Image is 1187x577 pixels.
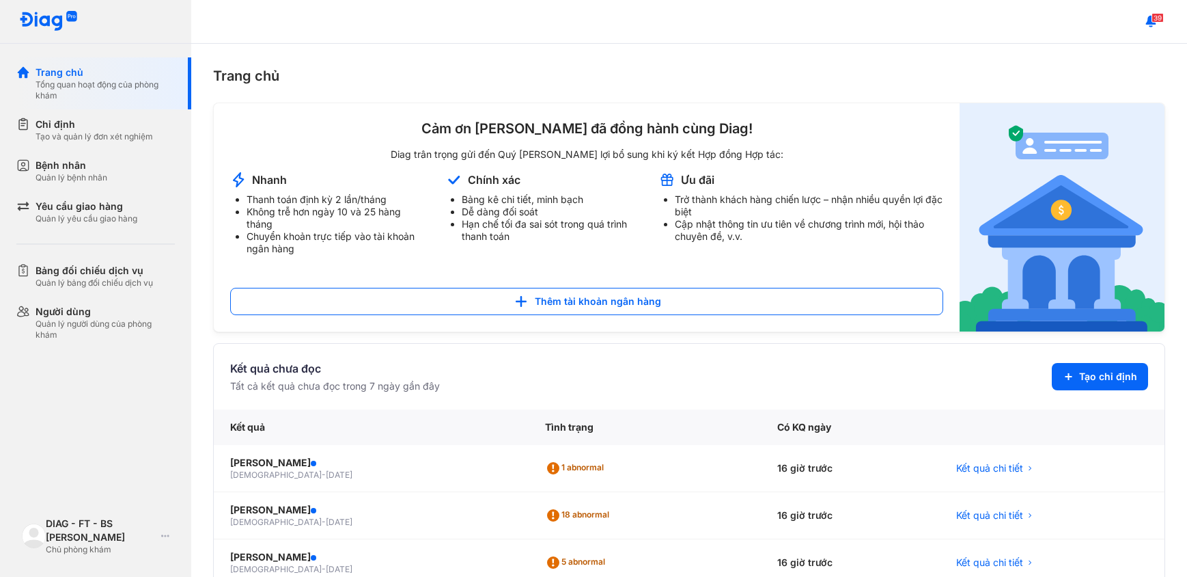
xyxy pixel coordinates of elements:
li: Hạn chế tối đa sai sót trong quá trình thanh toán [462,218,642,243]
div: Chính xác [468,172,520,187]
div: Trang chủ [36,66,175,79]
img: logo [19,11,78,32]
span: - [322,470,326,480]
div: Tình trạng [529,410,760,445]
li: Cập nhật thông tin ưu tiên về chương trình mới, hội thảo chuyên đề, v.v. [675,218,943,243]
span: [DEMOGRAPHIC_DATA] [230,564,322,574]
div: Diag trân trọng gửi đến Quý [PERSON_NAME] lợi bổ sung khi ký kết Hợp đồng Hợp tác: [230,148,943,161]
div: Ưu đãi [681,172,714,187]
div: [PERSON_NAME] [230,503,512,517]
div: Bệnh nhân [36,159,107,172]
span: [DATE] [326,564,352,574]
div: 5 abnormal [545,552,611,574]
button: Tạo chỉ định [1052,363,1148,390]
div: Chủ phòng khám [46,544,156,555]
img: account-announcement [960,103,1164,332]
div: Cảm ơn [PERSON_NAME] đã đồng hành cùng Diag! [230,120,943,137]
img: logo [22,524,46,548]
div: Tạo và quản lý đơn xét nghiệm [36,131,153,142]
img: account-announcement [230,172,247,188]
span: Tạo chỉ định [1079,370,1137,384]
button: Thêm tài khoản ngân hàng [230,288,943,315]
span: [DEMOGRAPHIC_DATA] [230,470,322,480]
span: [DATE] [326,470,352,480]
div: Kết quả [214,410,529,445]
span: - [322,564,326,574]
div: Quản lý yêu cầu giao hàng [36,213,137,224]
div: Chỉ định [36,118,153,131]
div: Tất cả kết quả chưa đọc trong 7 ngày gần đây [230,379,440,393]
span: - [322,517,326,527]
div: Bảng đối chiếu dịch vụ [36,264,153,278]
div: Kết quả chưa đọc [230,360,440,377]
span: [DATE] [326,517,352,527]
span: [DEMOGRAPHIC_DATA] [230,517,322,527]
div: Quản lý người dùng của phòng khám [36,319,175,340]
div: Quản lý bệnh nhân [36,172,107,183]
li: Trở thành khách hàng chiến lược – nhận nhiều quyền lợi đặc biệt [675,193,943,218]
span: Kết quả chi tiết [956,556,1023,569]
div: Quản lý bảng đối chiếu dịch vụ [36,278,153,288]
span: Kết quả chi tiết [956,509,1023,522]
div: Trang chủ [213,66,1165,86]
div: 16 giờ trước [761,445,940,492]
div: [PERSON_NAME] [230,456,512,470]
li: Bảng kê chi tiết, minh bạch [462,193,642,206]
div: Người dùng [36,305,175,319]
li: Thanh toán định kỳ 2 lần/tháng [247,193,429,206]
div: 18 abnormal [545,505,615,526]
div: Yêu cầu giao hàng [36,200,137,213]
div: Tổng quan hoạt động của phòng khám [36,79,175,101]
li: Chuyển khoản trực tiếp vào tài khoản ngân hàng [247,230,429,255]
img: account-announcement [658,172,675,188]
span: 39 [1151,13,1164,23]
div: Có KQ ngày [761,410,940,445]
li: Không trễ hơn ngày 10 và 25 hàng tháng [247,206,429,230]
li: Dễ dàng đối soát [462,206,642,218]
span: Kết quả chi tiết [956,461,1023,475]
img: account-announcement [445,172,462,188]
div: 1 abnormal [545,457,609,479]
div: DIAG - FT - BS [PERSON_NAME] [46,517,156,544]
div: 16 giờ trước [761,492,940,539]
div: Nhanh [252,172,287,187]
div: [PERSON_NAME] [230,550,512,564]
